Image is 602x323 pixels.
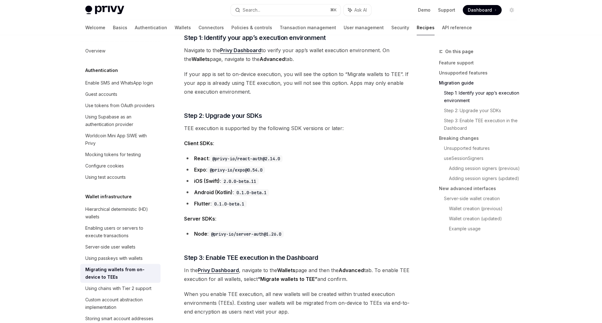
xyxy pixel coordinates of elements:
div: Enable SMS and WhatsApp login [85,79,153,87]
span: In the , navigate to the page and then the tab. To enable TEE execution for all wallets, select a... [184,266,410,283]
span: ⌘ K [330,8,337,13]
a: Connectors [198,20,224,35]
div: Guest accounts [85,90,117,98]
strong: Android (Kotlin) [194,189,233,195]
span: TEE execution is supported by the following SDK versions or later: [184,124,410,133]
strong: Advanced [339,267,364,273]
a: Custom account abstraction implementation [80,294,161,313]
div: Enabling users or servers to execute transactions [85,224,157,239]
a: Using chains with Tier 2 support [80,283,161,294]
div: Use tokens from OAuth providers [85,102,155,109]
span: Step 1: Identify your app’s execution environment [184,33,326,42]
a: Wallet creation (updated) [449,214,522,224]
li: : [184,154,410,163]
button: Toggle dark mode [507,5,517,15]
div: Using Supabase as an authentication provider [85,113,157,128]
a: Recipes [417,20,435,35]
div: Using test accounts [85,173,126,181]
span: : [184,139,410,148]
code: 0.1.0-beta.1 [212,200,247,207]
span: Navigate to the to verify your app’s wallet execution environment. On the page, navigate to the tab. [184,46,410,63]
a: Breaking changes [439,133,522,143]
a: Wallet creation (previous) [449,204,522,214]
a: Mocking tokens for testing [80,149,161,160]
a: Example usage [449,224,522,234]
a: Step 3: Enable TEE execution in the Dashboard [444,116,522,133]
a: Enabling users or servers to execute transactions [80,222,161,241]
span: On this page [445,48,473,55]
a: Demo [418,7,430,13]
span: Ask AI [354,7,367,13]
a: Privy Dashboard [198,267,239,274]
a: New advanced interfaces [439,183,522,194]
span: When you enable TEE execution, all new wallets will be created within trusted execution environme... [184,290,410,316]
h5: Wallet infrastructure [85,193,132,200]
code: @privy-io/server-auth@1.26.0 [209,231,284,238]
a: Worldcoin Mini App SIWE with Privy [80,130,161,149]
a: Adding session signers (updated) [449,173,522,183]
strong: React [194,155,209,161]
a: Unsupported features [439,68,522,78]
div: Hierarchical deterministic (HD) wallets [85,205,157,221]
strong: Flutter [194,200,210,207]
a: Transaction management [280,20,336,35]
a: Feature support [439,58,522,68]
li: : [184,165,410,174]
a: Enable SMS and WhatsApp login [80,77,161,89]
code: @privy-io/expo@0.54.0 [207,167,265,173]
a: Step 1: Identify your app’s execution environment [444,88,522,106]
a: Hierarchical deterministic (HD) wallets [80,204,161,222]
a: Support [438,7,455,13]
a: Using passkeys with wallets [80,253,161,264]
strong: Wallets [277,267,295,273]
a: API reference [442,20,472,35]
a: Policies & controls [231,20,272,35]
strong: Server SDKs [184,216,215,222]
a: Using test accounts [80,172,161,183]
div: Search... [243,6,260,14]
a: Privy Dashboard [220,47,261,54]
code: 0.1.0-beta.1 [234,189,269,196]
strong: “Migrate wallets to TEE” [258,276,317,282]
a: Adding session signers (previous) [449,163,522,173]
a: Security [391,20,409,35]
strong: Client SDKs [184,140,213,146]
strong: Wallets [192,56,210,62]
div: Overview [85,47,105,55]
a: Welcome [85,20,105,35]
a: Basics [113,20,127,35]
strong: Expo [194,167,206,173]
a: Migrating wallets from on-device to TEEs [80,264,161,283]
a: Authentication [135,20,167,35]
img: light logo [85,6,124,14]
a: Using Supabase as an authentication provider [80,111,161,130]
div: Mocking tokens for testing [85,151,141,158]
li: : [184,199,410,208]
a: Server-side wallet creation [444,194,522,204]
a: Configure cookies [80,160,161,172]
h5: Authentication [85,67,118,74]
a: Server-side user wallets [80,241,161,253]
span: Step 2: Upgrade your SDKs [184,111,262,120]
span: Dashboard [468,7,492,13]
div: Using chains with Tier 2 support [85,285,151,292]
a: useSessionSigners [444,153,522,163]
a: User management [344,20,384,35]
a: Wallets [175,20,191,35]
span: Step 3: Enable TEE execution in the Dashboard [184,253,318,262]
span: If your app is set to on-device execution, you will see the option to “Migrate wallets to TEE”. I... [184,70,410,96]
a: Guest accounts [80,89,161,100]
a: Dashboard [463,5,502,15]
a: Overview [80,45,161,57]
code: @privy-io/react-auth@2.14.0 [210,155,283,162]
a: Step 2: Upgrade your SDKs [444,106,522,116]
strong: iOS (Swift) [194,178,220,184]
a: Migration guide [439,78,522,88]
div: Custom account abstraction implementation [85,296,157,311]
button: Ask AI [344,4,371,16]
div: Storing smart account addresses [85,315,153,322]
li: : [184,177,410,185]
a: Use tokens from OAuth providers [80,100,161,111]
strong: Advanced [260,56,285,62]
code: 2.0.0-beta.11 [221,178,259,185]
